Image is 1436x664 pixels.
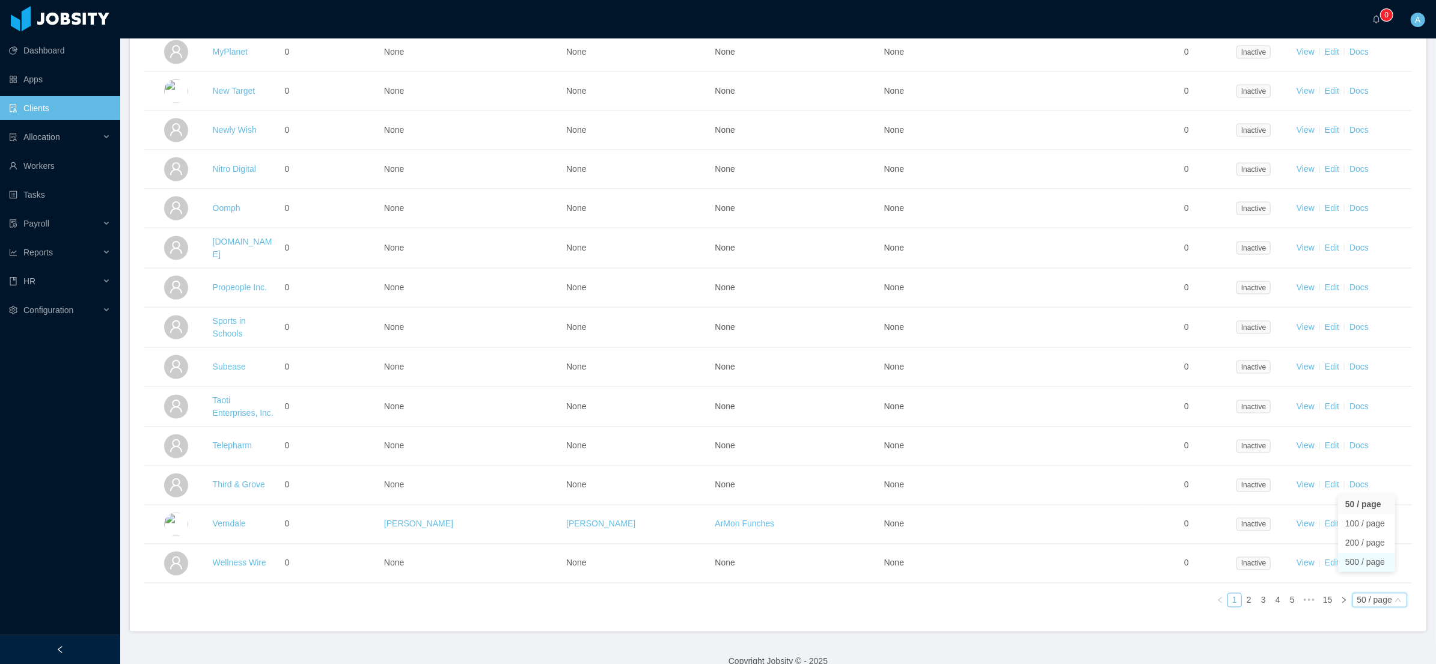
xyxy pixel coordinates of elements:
a: Docs [1349,362,1369,371]
span: None [566,322,586,332]
a: Edit [1325,519,1339,529]
a: Third & Grove [213,480,265,490]
a: View [1297,86,1315,96]
span: None [384,125,404,135]
td: 0 [1141,505,1232,544]
td: 0 [1141,72,1232,111]
span: Inactive [1236,518,1271,531]
a: Edit [1325,164,1339,174]
span: Allocation [23,132,60,142]
li: 200 / page [1338,534,1395,553]
i: icon: user [169,240,183,255]
a: Sports in Schools [213,316,246,338]
a: MyPlanet [213,47,248,56]
span: None [566,362,586,371]
a: View [1297,125,1315,135]
li: 1 [1227,593,1242,608]
a: Edit [1325,558,1339,568]
td: 0 [280,33,379,72]
td: 0 [280,348,379,387]
span: Inactive [1236,440,1271,453]
a: Verndale [213,519,246,529]
a: [PERSON_NAME] [384,519,453,529]
span: None [884,362,904,371]
span: Configuration [23,305,73,315]
span: Payroll [23,219,49,228]
span: None [384,441,404,451]
span: Inactive [1236,202,1271,215]
span: None [566,480,586,490]
span: None [384,164,404,174]
span: None [715,164,735,174]
a: Docs [1349,282,1369,292]
span: None [715,441,735,451]
span: None [715,86,735,96]
img: 6ab64740-fa44-11e7-8e5e-4d6c183249a0_5a662ba92c4ab-400w.png [164,79,188,103]
a: icon: pie-chartDashboard [9,38,111,62]
td: 0 [1141,189,1232,228]
td: 0 [280,269,379,308]
a: 5 [1286,594,1299,607]
sup: 0 [1381,9,1393,21]
span: None [566,164,586,174]
td: 0 [280,228,379,269]
a: View [1297,243,1315,252]
i: icon: user [169,399,183,413]
span: None [384,480,404,490]
a: icon: profileTasks [9,183,111,207]
a: Docs [1349,86,1369,96]
i: icon: setting [9,306,17,314]
span: None [566,203,586,213]
a: ArMon Funches [715,519,774,529]
td: 0 [1141,427,1232,466]
a: Docs [1349,203,1369,213]
span: None [566,243,586,252]
span: None [384,203,404,213]
i: icon: book [9,277,17,285]
td: 0 [280,544,379,583]
td: 0 [1141,33,1232,72]
span: None [384,243,404,252]
span: None [884,86,904,96]
span: None [884,519,904,529]
i: icon: user [169,556,183,570]
a: icon: auditClients [9,96,111,120]
span: None [384,362,404,371]
a: Edit [1325,243,1339,252]
li: 100 / page [1338,514,1395,534]
i: icon: user [169,123,183,137]
td: 0 [1141,466,1232,505]
a: View [1297,362,1315,371]
a: Edit [1325,282,1339,292]
span: None [884,401,904,411]
i: icon: file-protect [9,219,17,228]
a: Docs [1349,243,1369,252]
li: Next Page [1337,593,1351,608]
a: View [1297,47,1315,56]
span: Inactive [1236,281,1271,294]
a: View [1297,558,1315,568]
i: icon: solution [9,133,17,141]
span: None [566,125,586,135]
span: None [715,282,735,292]
span: None [884,164,904,174]
td: 0 [280,308,379,348]
td: 0 [1141,348,1232,387]
span: Inactive [1236,85,1271,98]
span: None [566,86,586,96]
i: icon: user [169,359,183,374]
span: HR [23,276,35,286]
li: 3 [1256,593,1271,608]
td: 0 [1141,387,1232,427]
a: Nitro Digital [213,164,256,174]
span: None [884,47,904,56]
i: icon: user [169,44,183,59]
a: 15 [1319,594,1336,607]
a: 2 [1242,594,1256,607]
a: Docs [1349,47,1369,56]
a: 1 [1228,594,1241,607]
a: Edit [1325,401,1339,411]
span: None [715,401,735,411]
span: Inactive [1236,400,1271,413]
a: View [1297,322,1315,332]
